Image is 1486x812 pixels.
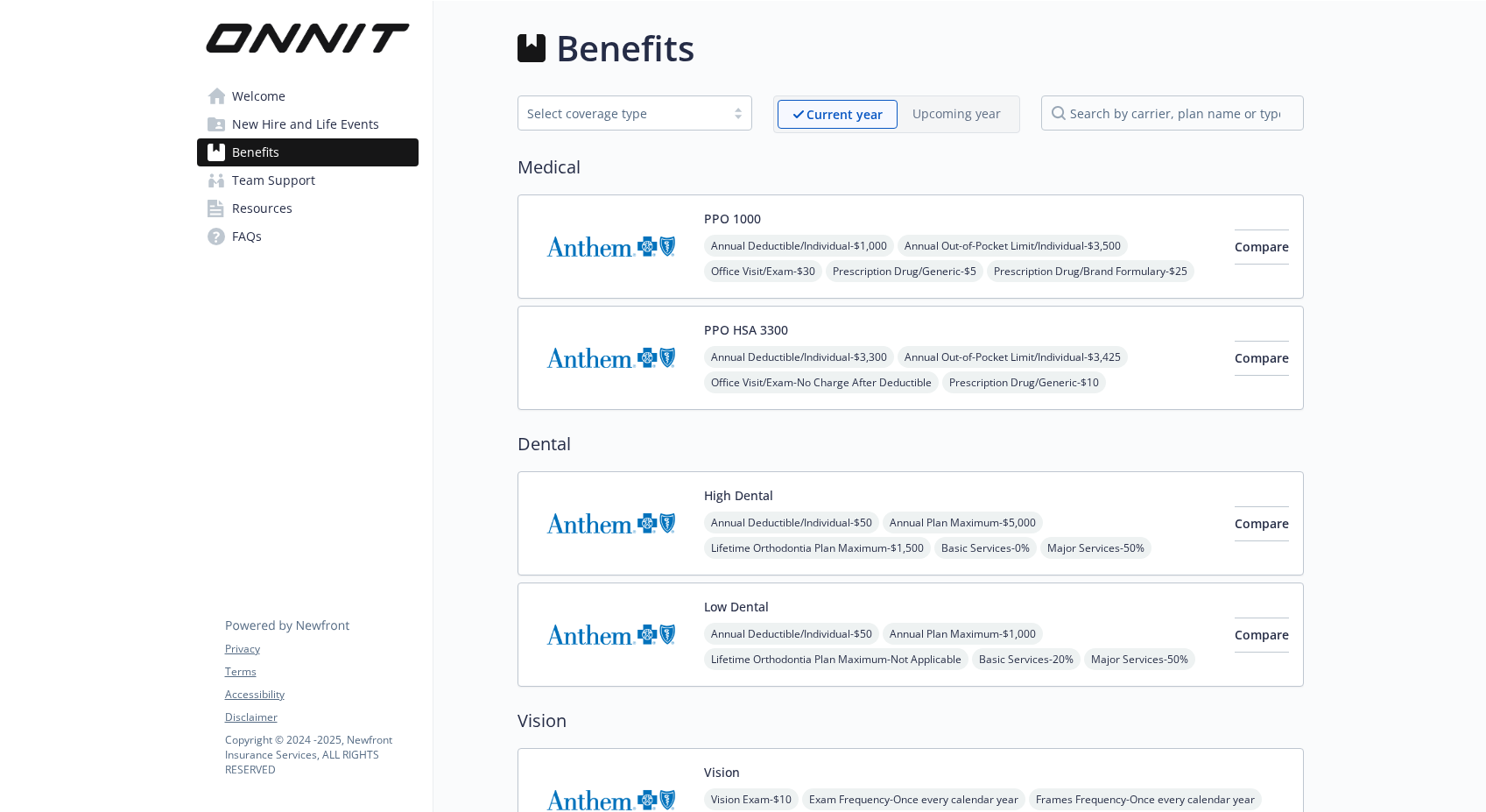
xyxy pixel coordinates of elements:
[1235,350,1289,366] span: Compare
[883,512,1043,533] span: Annual Plan Maximum - $5,000
[1040,537,1151,559] span: Major Services - 50%
[197,110,419,138] a: New Hire and Life Events
[232,110,379,138] span: New Hire and Life Events
[802,788,1025,810] span: Exam Frequency - Once every calendar year
[527,104,716,123] div: Select coverage type
[232,166,315,194] span: Team Support
[898,100,1016,129] span: Upcoming year
[972,648,1081,670] span: Basic Services - 20%
[1235,238,1289,255] span: Compare
[197,82,419,110] a: Welcome
[518,708,1304,734] h2: Vision
[898,235,1128,257] span: Annual Out-of-Pocket Limit/Individual - $3,500
[1029,788,1262,810] span: Frames Frequency - Once every calendar year
[704,512,879,533] span: Annual Deductible/Individual - $50
[1084,648,1195,670] span: Major Services - 50%
[225,687,418,703] a: Accessibility
[532,486,690,561] img: Anthem Blue Cross carrier logo
[1235,229,1289,265] button: Compare
[1041,95,1304,131] input: search by carrier, plan name or type
[518,431,1304,457] h2: Dental
[197,194,419,222] a: Resources
[532,209,690,284] img: Anthem Blue Cross carrier logo
[232,82,285,110] span: Welcome
[1235,341,1289,376] button: Compare
[704,486,773,505] button: High Dental
[704,763,740,781] button: Vision
[232,138,279,166] span: Benefits
[912,104,1001,123] p: Upcoming year
[197,166,419,194] a: Team Support
[532,597,690,672] img: Anthem Blue Cross carrier logo
[532,321,690,395] img: Anthem Blue Cross carrier logo
[704,537,931,559] span: Lifetime Orthodontia Plan Maximum - $1,500
[704,321,788,339] button: PPO HSA 3300
[883,623,1043,645] span: Annual Plan Maximum - $1,000
[197,138,419,166] a: Benefits
[232,194,292,222] span: Resources
[704,346,894,368] span: Annual Deductible/Individual - $3,300
[704,260,822,282] span: Office Visit/Exam - $30
[898,346,1128,368] span: Annual Out-of-Pocket Limit/Individual - $3,425
[197,222,419,251] a: FAQs
[1235,626,1289,643] span: Compare
[704,209,761,228] button: PPO 1000
[1235,618,1289,653] button: Compare
[704,648,968,670] span: Lifetime Orthodontia Plan Maximum - Not Applicable
[225,664,418,680] a: Terms
[225,710,418,725] a: Disclaimer
[704,623,879,645] span: Annual Deductible/Individual - $50
[518,154,1304,180] h2: Medical
[1235,506,1289,541] button: Compare
[987,260,1194,282] span: Prescription Drug/Brand Formulary - $25
[806,105,883,124] p: Current year
[704,597,769,616] button: Low Dental
[556,22,694,74] h1: Benefits
[232,222,262,251] span: FAQs
[942,371,1106,393] span: Prescription Drug/Generic - $10
[934,537,1037,559] span: Basic Services - 0%
[704,235,894,257] span: Annual Deductible/Individual - $1,000
[704,788,799,810] span: Vision Exam - $10
[225,641,418,657] a: Privacy
[225,732,418,777] p: Copyright © 2024 - 2025 , Newfront Insurance Services, ALL RIGHTS RESERVED
[704,371,939,393] span: Office Visit/Exam - No Charge After Deductible
[1235,515,1289,532] span: Compare
[826,260,983,282] span: Prescription Drug/Generic - $5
